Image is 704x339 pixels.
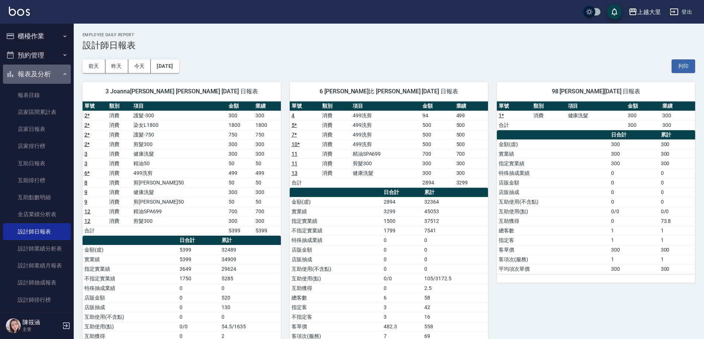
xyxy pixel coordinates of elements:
[3,121,71,138] a: 店家日報表
[22,319,60,326] h5: 陳筱涵
[659,226,695,235] td: 1
[454,139,488,149] td: 500
[9,7,30,16] img: Logo
[220,283,281,293] td: 0
[132,159,226,168] td: 精油50
[220,274,281,283] td: 5285
[132,120,226,130] td: 染女L1800
[290,312,382,322] td: 不指定客
[454,101,488,111] th: 業績
[422,235,488,245] td: 0
[351,159,421,168] td: 剪髮300
[254,178,281,187] td: 50
[382,197,422,207] td: 2894
[609,159,659,168] td: 300
[320,149,351,159] td: 消費
[382,216,422,226] td: 1500
[105,59,128,73] button: 昨天
[659,149,695,159] td: 300
[351,120,421,130] td: 499洗剪
[220,264,281,274] td: 29624
[254,130,281,139] td: 750
[497,255,609,264] td: 客項次(服務)
[3,87,71,104] a: 報表目錄
[178,236,220,245] th: 日合計
[254,149,281,159] td: 300
[3,308,71,325] a: 商品銷售排行榜
[254,159,281,168] td: 50
[254,120,281,130] td: 1800
[292,113,295,118] a: 4
[422,312,488,322] td: 16
[422,245,488,255] td: 0
[422,322,488,331] td: 558
[132,168,226,178] td: 499洗剪
[292,170,297,176] a: 13
[83,101,107,111] th: 單號
[227,207,254,216] td: 700
[3,155,71,172] a: 互助日報表
[659,178,695,187] td: 0
[454,178,488,187] td: 3299
[422,226,488,235] td: 7541
[454,130,488,139] td: 500
[421,149,454,159] td: 700
[320,111,351,120] td: 消費
[609,187,659,197] td: 0
[290,101,320,111] th: 單號
[132,101,226,111] th: 項目
[83,101,281,236] table: a dense table
[3,65,71,84] button: 報表及分析
[178,283,220,293] td: 0
[299,88,479,95] span: 6 [PERSON_NAME]比 [PERSON_NAME] [DATE] 日報表
[422,274,488,283] td: 105/3172.5
[254,207,281,216] td: 700
[609,130,659,140] th: 日合計
[132,187,226,197] td: 健康洗髮
[454,149,488,159] td: 700
[107,178,132,187] td: 消費
[382,226,422,235] td: 1799
[227,130,254,139] td: 750
[227,120,254,130] td: 1800
[497,168,609,178] td: 特殊抽成業績
[6,318,21,333] img: Person
[382,235,422,245] td: 0
[227,178,254,187] td: 50
[178,255,220,264] td: 5399
[422,302,488,312] td: 42
[422,197,488,207] td: 32364
[497,207,609,216] td: 互助使用(點)
[497,120,532,130] td: 合計
[84,180,87,186] a: 8
[382,207,422,216] td: 3299
[609,139,659,149] td: 300
[497,149,609,159] td: 實業績
[220,312,281,322] td: 0
[132,178,226,187] td: 剪[PERSON_NAME]50
[107,207,132,216] td: 消費
[254,139,281,149] td: 300
[132,197,226,207] td: 剪[PERSON_NAME]50
[382,283,422,293] td: 0
[227,139,254,149] td: 300
[382,245,422,255] td: 0
[659,216,695,226] td: 73.8
[227,197,254,207] td: 50
[497,226,609,235] td: 總客數
[497,139,609,149] td: 金額(虛)
[107,149,132,159] td: 消費
[84,199,87,205] a: 9
[566,111,626,120] td: 健康洗髮
[3,257,71,274] a: 設計師業績月報表
[227,111,254,120] td: 300
[497,187,609,197] td: 店販抽成
[3,274,71,291] a: 設計師抽成報表
[107,159,132,168] td: 消費
[659,197,695,207] td: 0
[107,168,132,178] td: 消費
[382,188,422,197] th: 日合計
[3,291,71,308] a: 設計師排行榜
[290,274,382,283] td: 互助使用(點)
[132,149,226,159] td: 健康洗髮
